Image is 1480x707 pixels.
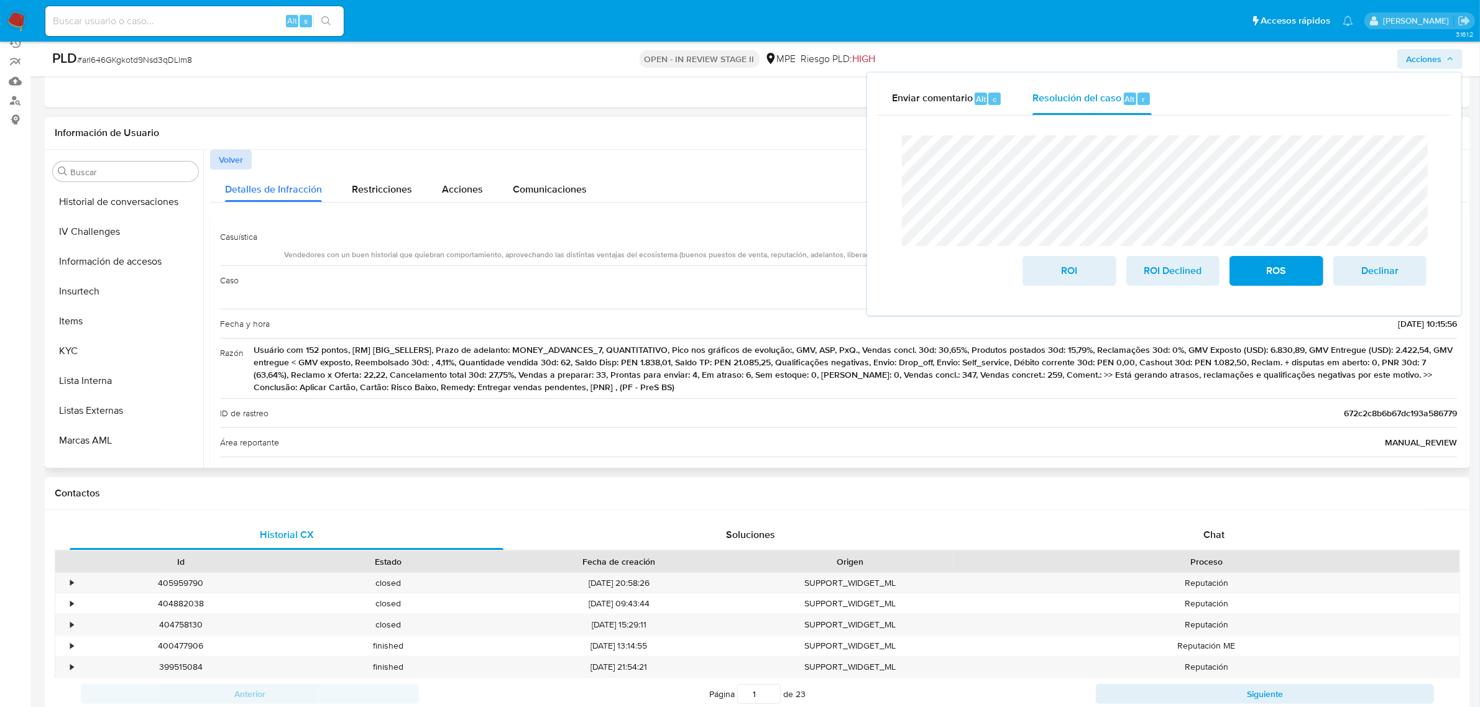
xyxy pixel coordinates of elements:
[55,127,159,139] h1: Información de Usuario
[954,614,1459,635] div: Reputación
[1230,256,1323,286] button: ROS
[304,15,308,27] span: s
[993,93,996,105] span: c
[77,53,192,66] span: # arl646GKgkotd9Nsd3qDLlm8
[48,366,203,396] button: Lista Interna
[747,593,954,614] div: SUPPORT_WIDGET_ML
[284,636,491,656] div: finished
[70,166,193,178] input: Buscar
[284,614,491,635] div: closed
[70,577,73,589] div: •
[492,573,747,593] div: [DATE] 20:58:26
[853,52,876,66] span: HIGH
[755,555,945,568] div: Origen
[55,487,1460,499] h1: Contactos
[1246,257,1307,285] span: ROS
[58,166,68,176] button: Buscar
[954,636,1459,656] div: Reputación ME
[77,657,284,677] div: 399515084
[48,336,203,366] button: KYC
[1458,14,1471,27] a: Salir
[976,93,986,105] span: Alt
[796,688,806,700] span: 23
[1456,29,1474,39] span: 3.161.2
[313,12,339,30] button: search-icon
[747,614,954,635] div: SUPPORT_WIDGET_ML
[492,657,747,677] div: [DATE] 21:54:21
[1142,257,1203,285] span: ROI Declined
[52,48,77,68] b: PLD
[954,593,1459,614] div: Reputación
[70,598,73,609] div: •
[287,15,297,27] span: Alt
[260,527,314,542] span: Historial CX
[70,640,73,652] div: •
[492,614,747,635] div: [DATE] 15:29:11
[86,555,275,568] div: Id
[1349,257,1410,285] span: Declinar
[1397,49,1463,69] button: Acciones
[70,661,73,673] div: •
[48,426,203,455] button: Marcas AML
[1096,684,1434,704] button: Siguiente
[77,614,284,635] div: 404758130
[1333,256,1427,286] button: Declinar
[726,527,775,542] span: Soluciones
[747,636,954,656] div: SUPPORT_WIDGET_ML
[1203,527,1225,542] span: Chat
[747,657,954,677] div: SUPPORT_WIDGET_ML
[48,396,203,426] button: Listas Externas
[284,657,491,677] div: finished
[892,91,973,106] span: Enviar comentario
[1406,49,1441,69] span: Acciones
[48,187,203,217] button: Historial de conversaciones
[48,455,203,485] button: Perfiles
[640,50,760,68] p: OPEN - IN REVIEW STAGE II
[81,684,419,704] button: Anterior
[954,573,1459,593] div: Reputación
[765,52,796,66] div: MPE
[77,593,284,614] div: 404882038
[1039,257,1100,285] span: ROI
[492,636,747,656] div: [DATE] 13:14:55
[954,657,1459,677] div: Reputación
[48,276,203,306] button: Insurtech
[709,684,806,704] span: Página de
[1023,256,1116,286] button: ROI
[1126,256,1220,286] button: ROI Declined
[492,593,747,614] div: [DATE] 09:43:44
[45,13,344,29] input: Buscar usuario o caso...
[77,573,284,593] div: 405959790
[1142,93,1145,105] span: r
[284,573,491,593] div: closed
[48,217,203,247] button: IV Challenges
[48,247,203,276] button: Información de accesos
[500,555,738,568] div: Fecha de creación
[1343,16,1353,26] a: Notificaciones
[77,636,284,656] div: 400477906
[70,619,73,631] div: •
[1261,14,1330,27] span: Accesos rápidos
[284,593,491,614] div: closed
[747,573,954,593] div: SUPPORT_WIDGET_ML
[801,52,876,66] span: Riesgo PLD:
[1125,93,1135,105] span: Alt
[962,555,1451,568] div: Proceso
[1032,91,1121,106] span: Resolución del caso
[1383,15,1453,27] p: agustin.duran@mercadolibre.com
[48,306,203,336] button: Items
[293,555,482,568] div: Estado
